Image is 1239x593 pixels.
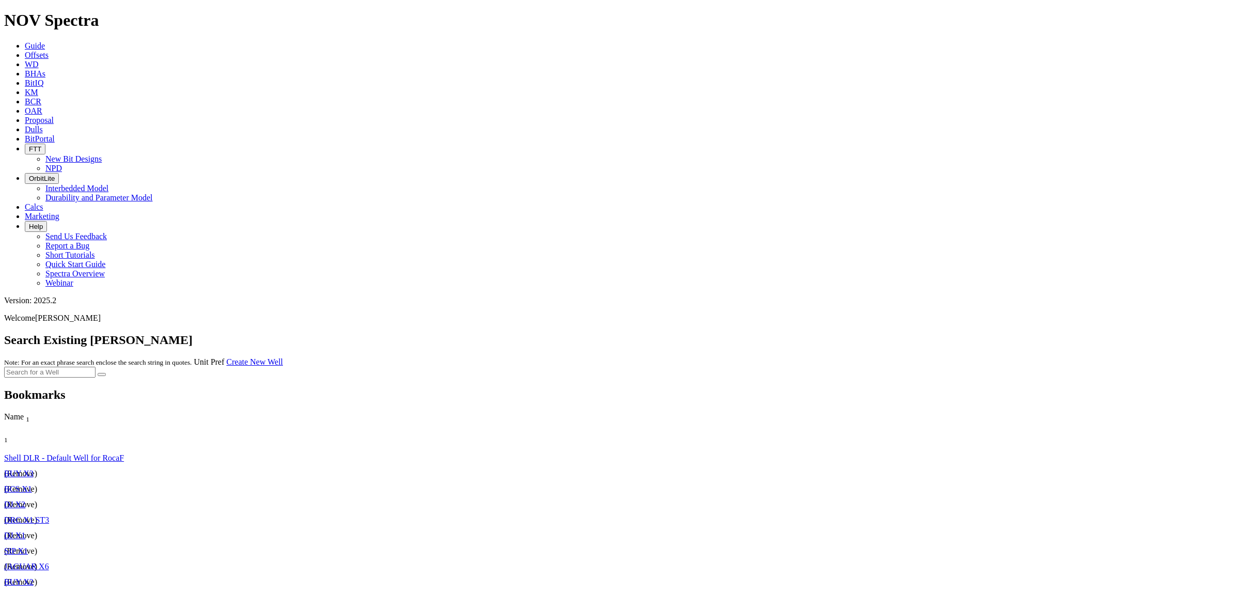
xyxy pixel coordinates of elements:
p: Welcome [4,314,1235,323]
a: KM [25,88,38,97]
span: OrbitLite [29,175,55,182]
button: FTT [25,144,45,154]
a: Dulls [25,125,43,134]
a: Short Tutorials [45,251,95,259]
a: Marketing [25,212,59,221]
a: New Bit Designs [45,154,102,163]
button: Help [25,221,47,232]
a: Create New Well [227,357,283,366]
a: SIP X1 [4,547,28,555]
a: BCS X1 [4,485,32,493]
div: Sort None [4,412,1166,433]
a: Proposal [25,116,54,124]
a: Spectra Overview [45,269,105,278]
a: (Remove) [4,485,37,493]
button: OrbitLite [25,173,59,184]
h2: Bookmarks [4,388,1235,402]
a: WD [25,60,39,69]
span: [PERSON_NAME] [35,314,101,322]
sub: 1 [4,436,8,444]
a: OAR [25,106,42,115]
a: DJ X1 [4,531,25,540]
a: Unit Pref [194,357,224,366]
a: Quick Start Guide [45,260,105,269]
a: BUY X2 [4,578,34,586]
a: (Remove) [4,531,37,540]
a: Interbedded Model [45,184,108,193]
div: Name Sort None [4,412,1166,424]
input: Search for a Well [4,367,96,378]
h2: Search Existing [PERSON_NAME] [4,333,1235,347]
a: BUY X3 [4,469,34,478]
a: (Remove) [4,578,37,586]
a: (Remove) [4,547,37,555]
a: BCR [25,97,41,106]
div: Version: 2025.2 [4,296,1235,305]
a: BitIQ [25,79,43,87]
span: Sort None [4,433,8,442]
div: Sort None [4,433,56,454]
a: BHAs [25,69,45,78]
div: Sort None [4,433,56,444]
span: FTT [29,145,41,153]
a: JAGUAR X6 [4,562,49,571]
a: Send Us Feedback [45,232,107,241]
a: Calcs [25,202,43,211]
a: DJ X2 [4,500,25,509]
a: Offsets [25,51,49,59]
a: DRC X1 ST3 [4,516,49,524]
a: Guide [25,41,45,50]
span: Sort None [26,412,29,421]
span: Name [4,412,24,421]
a: (Remove) [4,500,37,509]
h1: NOV Spectra [4,11,1235,30]
a: NPD [45,164,62,173]
a: Durability and Parameter Model [45,193,153,202]
a: BitPortal [25,134,55,143]
a: Shell DLR - Default Well for RocaF [4,454,124,462]
a: (Remove) [4,469,37,478]
span: Help [29,223,43,230]
a: Webinar [45,278,73,287]
div: Column Menu [4,424,1166,433]
a: Report a Bug [45,241,89,250]
small: Note: For an exact phrase search enclose the search string in quotes. [4,358,192,366]
div: Column Menu [4,444,56,454]
sub: 1 [26,415,29,423]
